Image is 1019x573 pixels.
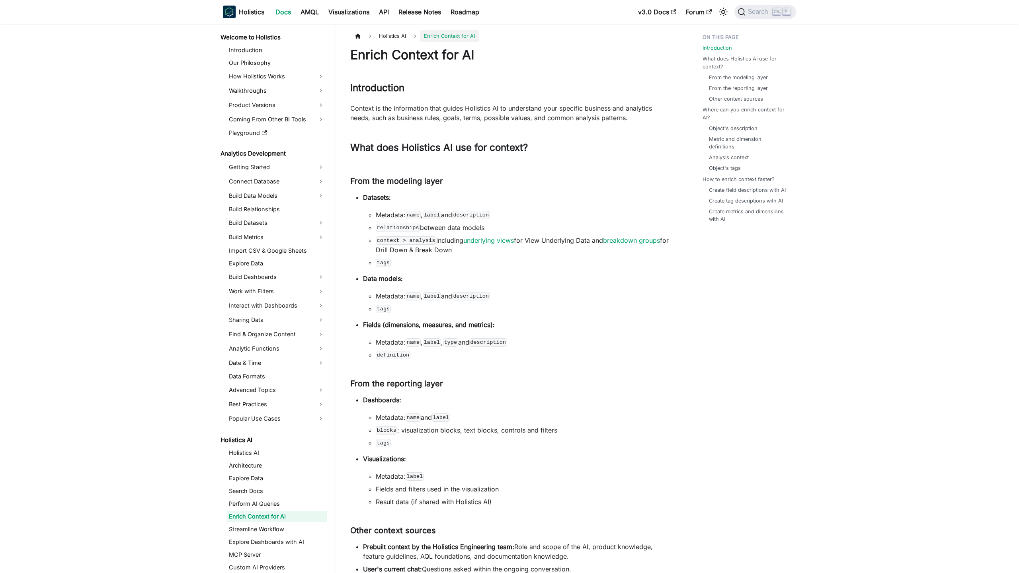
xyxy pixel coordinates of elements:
a: Coming From Other BI Tools [226,113,327,126]
h3: From the modeling layer [350,176,671,186]
a: underlying views [463,236,514,244]
a: Introduction [703,44,732,52]
a: Streamline Workflow [226,524,327,535]
h3: From the reporting layer [350,379,671,389]
a: From the reporting layer [709,84,768,92]
a: Holistics AI [218,435,327,446]
a: Analytic Functions [226,342,327,355]
li: : visualization blocks, text blocks, controls and filters [376,425,671,435]
li: Role and scope of the AI, product knowledge, feature guidelines, AQL foundations, and documentati... [363,542,671,561]
a: Advanced Topics [226,384,327,396]
a: How Holistics Works [226,70,327,83]
a: Popular Use Cases [226,412,327,425]
a: Introduction [226,45,327,56]
code: name [406,211,421,219]
a: Home page [350,30,365,42]
a: Import CSV & Google Sheets [226,245,327,256]
a: Date & Time [226,357,327,369]
a: Build Metrics [226,231,327,244]
a: Playground [226,127,327,138]
code: description [469,338,507,346]
a: Other context sources [709,95,763,103]
code: tags [376,439,391,447]
a: Architecture [226,460,327,471]
a: Where can you enrich context for AI? [703,106,791,121]
strong: Datasets: [363,193,391,201]
strong: Data models: [363,275,403,283]
a: Best Practices [226,398,327,411]
a: breakdown groups [603,236,660,244]
a: Product Versions [226,99,327,111]
a: Search Docs [226,485,327,497]
a: Explore Data [226,473,327,484]
code: label [406,472,424,480]
h2: What does Holistics AI use for context? [350,142,671,157]
strong: Dashboards: [363,396,401,404]
a: Interact with Dashboards [226,299,327,312]
a: How to enrich context faster? [703,175,775,183]
strong: Prebuilt context by the Holistics Engineering team: [363,543,514,551]
code: label [423,338,441,346]
a: Explore Data [226,258,327,269]
code: name [406,338,421,346]
a: Object's tags [709,164,741,172]
a: Analysis context [709,154,749,161]
strong: User's current chat: [363,565,422,573]
li: Result data (if shared with Holistics AI) [376,497,671,507]
a: MCP Server [226,549,327,560]
code: relationships [376,224,420,232]
a: Our Philosophy [226,57,327,68]
kbd: K [783,8,791,15]
code: name [406,413,421,421]
a: API [374,6,394,18]
code: description [452,211,490,219]
code: type [443,338,458,346]
a: Welcome to Holistics [218,32,327,43]
a: Work with Filters [226,285,327,298]
a: What does Holistics AI use for context? [703,55,791,70]
code: blocks [376,426,397,434]
a: Create metrics and dimensions with AI [709,208,788,223]
a: Object's description [709,125,757,132]
button: Search (Ctrl+K) [734,5,796,19]
h1: Enrich Context for AI [350,47,671,63]
li: Metadata: and [376,413,671,422]
a: Analytics Development [218,148,327,159]
a: Create tag descriptions with AI [709,197,783,205]
a: Build Dashboards [226,271,327,283]
code: description [452,292,490,300]
li: Fields and filters used in the visualization [376,484,671,494]
code: tags [376,259,391,267]
a: Perform AI Queries [226,498,327,509]
li: between data models [376,223,671,232]
li: Metadata: , , and [376,337,671,347]
nav: Docs sidebar [215,24,334,573]
a: Create field descriptions with AI [709,186,786,194]
a: Enrich Context for AI [226,511,327,522]
code: context > analysis [376,236,436,244]
a: Build Data Models [226,189,327,202]
h3: Other context sources [350,526,671,536]
a: HolisticsHolistics [223,6,264,18]
p: Context is the information that guides Holistics AI to understand your specific business and anal... [350,103,671,123]
code: definition [376,351,410,359]
a: Explore Dashboards with AI [226,536,327,548]
a: Forum [681,6,716,18]
code: label [423,211,441,219]
a: Visualizations [324,6,374,18]
code: tags [376,305,391,313]
button: Switch between dark and light mode (currently light mode) [717,6,730,18]
a: Walkthroughs [226,84,327,97]
li: Metadata: , and [376,210,671,220]
li: Metadata: , and [376,291,671,301]
a: Holistics AI [226,447,327,458]
b: Holistics [239,7,264,17]
a: Build Relationships [226,204,327,215]
li: Metadata: [376,472,671,481]
a: Connect Database [226,175,327,188]
strong: Visualizations: [363,455,406,463]
span: Holistics AI [375,30,410,42]
a: Release Notes [394,6,446,18]
a: AMQL [296,6,324,18]
a: Roadmap [446,6,484,18]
